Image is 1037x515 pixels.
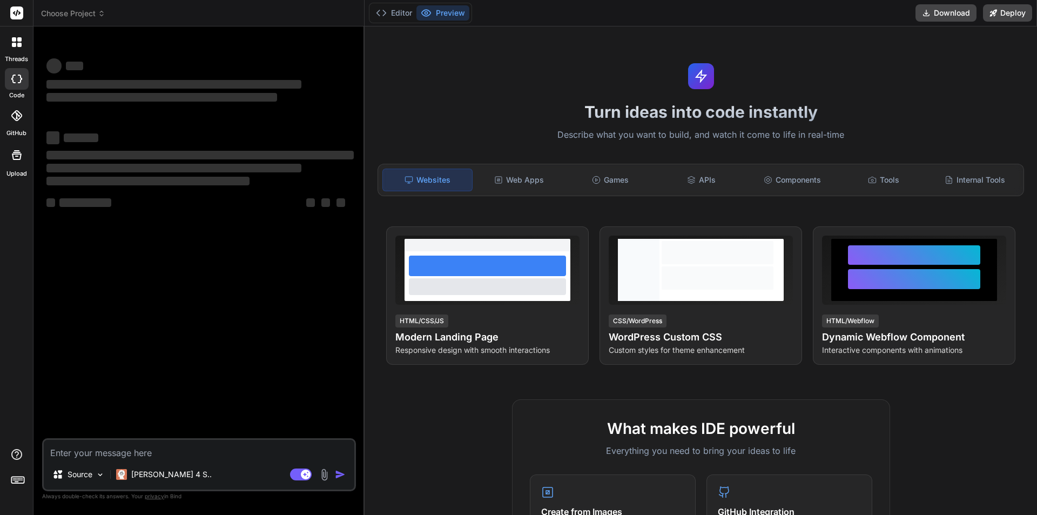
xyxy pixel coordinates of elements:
span: ‌ [46,58,62,73]
button: Preview [416,5,469,21]
h1: Turn ideas into code instantly [371,102,1031,122]
button: Download [915,4,977,22]
label: Upload [6,169,27,178]
p: Describe what you want to build, and watch it come to life in real-time [371,128,1031,142]
div: CSS/WordPress [609,315,666,327]
button: Deploy [983,4,1032,22]
span: ‌ [66,62,83,70]
p: Everything you need to bring your ideas to life [530,444,872,457]
span: ‌ [46,198,55,207]
div: HTML/CSS/JS [395,315,448,327]
span: ‌ [46,80,301,89]
div: Internal Tools [930,169,1019,191]
div: HTML/Webflow [822,315,879,327]
span: Choose Project [41,8,105,19]
span: ‌ [46,151,354,159]
div: Games [566,169,655,191]
p: Responsive design with smooth interactions [395,345,580,356]
div: Websites [382,169,473,191]
span: ‌ [321,198,330,207]
div: Web Apps [475,169,564,191]
h4: Dynamic Webflow Component [822,330,1006,345]
span: ‌ [306,198,315,207]
h4: Modern Landing Page [395,330,580,345]
span: ‌ [46,177,250,185]
label: GitHub [6,129,26,138]
img: Pick Models [96,470,105,479]
label: threads [5,55,28,64]
p: Source [68,469,92,480]
div: Tools [839,169,928,191]
h2: What makes IDE powerful [530,417,872,440]
div: Components [748,169,837,191]
span: ‌ [46,93,277,102]
div: APIs [657,169,746,191]
span: ‌ [59,198,111,207]
p: [PERSON_NAME] 4 S.. [131,469,212,480]
img: icon [335,469,346,480]
img: Claude 4 Sonnet [116,469,127,480]
label: code [9,91,24,100]
span: ‌ [64,133,98,142]
span: privacy [145,493,164,499]
p: Always double-check its answers. Your in Bind [42,491,356,501]
p: Interactive components with animations [822,345,1006,356]
span: ‌ [46,164,301,172]
img: attachment [318,469,331,481]
p: Custom styles for theme enhancement [609,345,793,356]
button: Editor [372,5,416,21]
span: ‌ [46,131,59,144]
h4: WordPress Custom CSS [609,330,793,345]
span: ‌ [336,198,345,207]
